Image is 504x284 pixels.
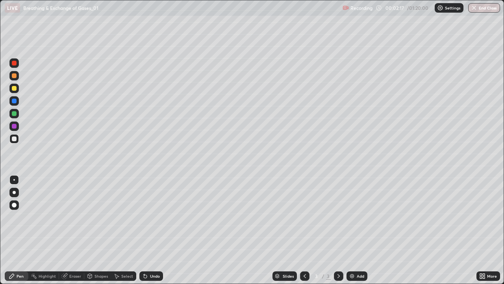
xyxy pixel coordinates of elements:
div: Slides [283,274,294,278]
div: / [322,274,324,278]
p: Breathing & Exchange of Gases_01 [23,5,98,11]
img: recording.375f2c34.svg [343,5,349,11]
p: LIVE [7,5,18,11]
div: Undo [150,274,160,278]
img: end-class-cross [471,5,477,11]
div: Eraser [69,274,81,278]
div: 3 [326,273,331,280]
div: More [487,274,497,278]
button: End Class [468,3,500,13]
img: class-settings-icons [437,5,443,11]
img: add-slide-button [349,273,355,279]
p: Recording [350,5,372,11]
div: Select [121,274,133,278]
p: Settings [445,6,460,10]
div: Pen [17,274,24,278]
div: 3 [313,274,321,278]
div: Add [357,274,364,278]
div: Highlight [39,274,56,278]
div: Shapes [94,274,108,278]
